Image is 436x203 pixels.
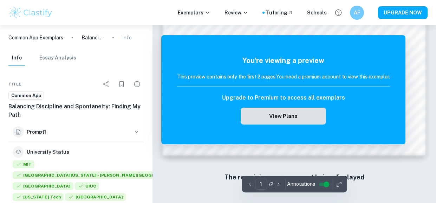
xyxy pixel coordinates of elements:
[65,193,126,203] div: Accepted: Purdue University
[177,172,411,182] h6: The remaining pages are not being displayed
[82,34,104,42] p: Balancing Discipline and Spontaneity: Finding My Path
[8,102,144,119] h6: Balancing Discipline and Spontaneity: Finding My Path
[115,77,129,91] div: Bookmark
[13,171,187,181] div: Accepted: University of Michigan - Ann Arbor
[75,182,99,190] span: UIUC
[241,108,326,125] button: View Plans
[224,9,248,17] p: Review
[177,55,390,66] h5: You're viewing a preview
[8,50,25,66] button: Info
[9,92,44,99] span: Common App
[8,6,53,20] img: Clastify logo
[8,81,21,87] span: Title
[8,34,63,42] a: Common App Exemplars
[27,128,130,136] h6: Prompt 1
[350,6,364,20] button: AF
[266,9,293,17] a: Tutoring
[65,193,126,201] span: [GEOGRAPHIC_DATA]
[13,182,73,192] div: Accepted: Northwestern University
[287,180,315,188] span: Annotations
[378,6,428,19] button: UPGRADE NOW
[75,182,99,192] div: Accepted: University of Illinois at Urbana-Champaign
[99,77,113,91] div: Share
[27,148,69,156] h6: University Status
[13,182,73,190] span: [GEOGRAPHIC_DATA]
[13,193,64,201] span: [US_STATE] Tech
[130,77,144,91] div: Report issue
[39,50,76,66] button: Essay Analysis
[177,73,390,81] h6: This preview contains only the first 2 pages. You need a premium account to view this exemplar.
[269,180,273,188] p: / 2
[13,160,34,170] div: Accepted: Massachusetts Institute of Technology
[332,7,344,19] button: Help and Feedback
[353,9,361,17] h6: AF
[13,171,187,179] span: [GEOGRAPHIC_DATA][US_STATE] - [PERSON_NAME][GEOGRAPHIC_DATA]
[8,91,44,100] a: Common App
[307,9,327,17] a: Schools
[222,94,345,102] h6: Upgrade to Premium to access all exemplars
[122,34,132,42] p: Info
[178,9,210,17] p: Exemplars
[13,160,34,168] span: MIT
[8,122,144,142] button: Prompt1
[13,193,64,203] div: Accepted: Georgia Institute of Technology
